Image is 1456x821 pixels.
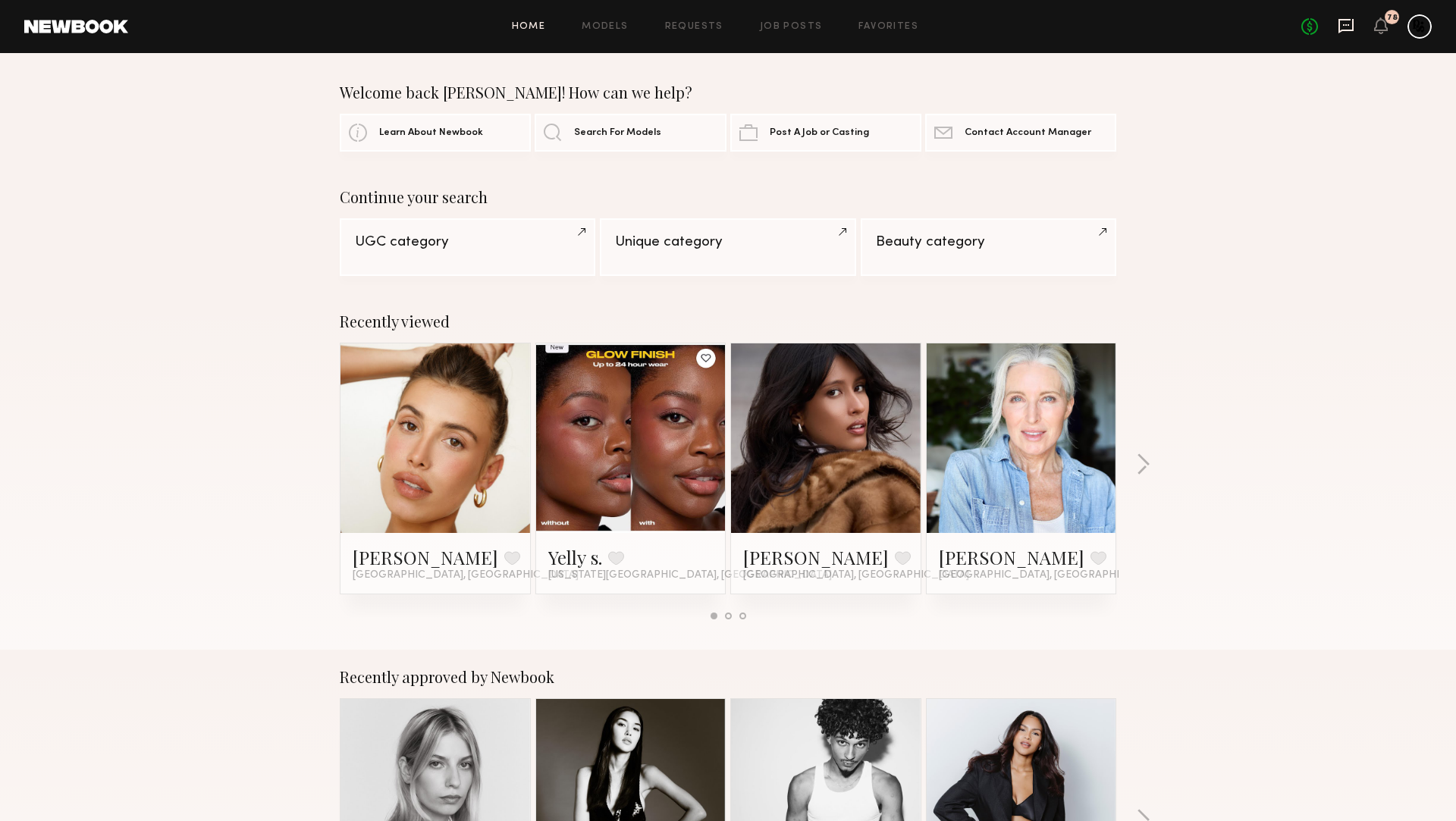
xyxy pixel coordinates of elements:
a: [PERSON_NAME] [353,545,498,569]
a: Beauty category [861,218,1116,276]
div: Recently approved by Newbook [340,668,1116,686]
div: UGC category [355,235,580,249]
a: Unique category [600,218,855,276]
a: Post A Job or Casting [730,114,921,152]
span: Search For Models [574,128,661,138]
span: Post A Job or Casting [770,128,869,138]
a: [PERSON_NAME] [939,545,1084,569]
span: [GEOGRAPHIC_DATA], [GEOGRAPHIC_DATA] [353,569,579,581]
a: Contact Account Manager [925,114,1116,152]
a: Search For Models [535,114,726,152]
span: Contact Account Manager [965,128,1091,138]
a: Models [582,22,628,32]
a: Home [512,22,546,32]
div: Unique category [615,235,840,249]
span: [US_STATE][GEOGRAPHIC_DATA], [GEOGRAPHIC_DATA] [548,569,832,581]
span: [GEOGRAPHIC_DATA], [GEOGRAPHIC_DATA] [743,569,969,581]
div: Continue your search [340,188,1116,206]
a: Requests [665,22,723,32]
a: Learn About Newbook [340,114,531,152]
a: Job Posts [760,22,823,32]
a: [PERSON_NAME] [743,545,889,569]
span: Learn About Newbook [379,128,483,138]
a: Favorites [858,22,918,32]
a: UGC category [340,218,595,276]
span: [GEOGRAPHIC_DATA], [GEOGRAPHIC_DATA] [939,569,1165,581]
div: 78 [1387,14,1398,22]
a: Yelly s. [548,545,602,569]
div: Recently viewed [340,312,1116,331]
div: Welcome back [PERSON_NAME]! How can we help? [340,83,1116,102]
div: Beauty category [876,235,1101,249]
